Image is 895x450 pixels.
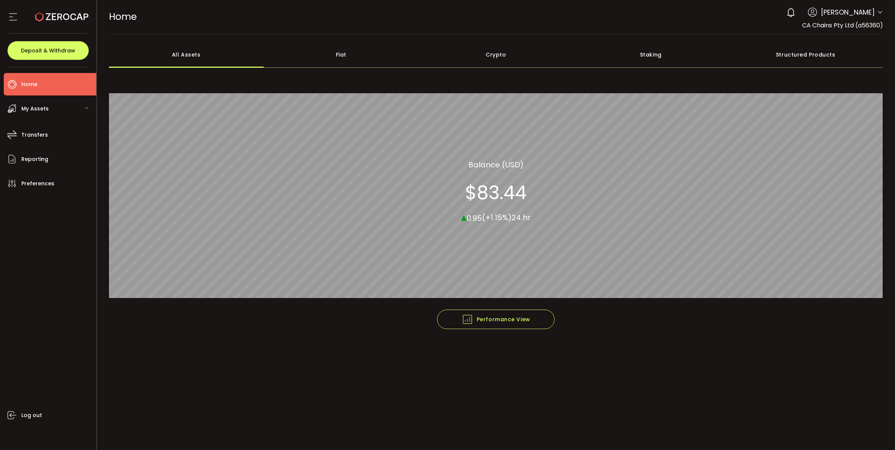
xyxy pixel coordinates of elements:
[461,209,467,225] span: ▴
[468,159,524,170] section: Balance (USD)
[21,48,75,53] span: Deposit & Withdraw
[821,7,875,17] span: [PERSON_NAME]
[465,181,527,204] section: $83.44
[7,41,89,60] button: Deposit & Withdraw
[21,178,54,189] span: Preferences
[802,21,883,30] span: CA Chains Pty Ltd (a56360)
[21,130,48,140] span: Transfers
[462,314,530,325] span: Performance View
[858,414,895,450] div: 聊天小组件
[109,42,264,68] div: All Assets
[21,103,49,114] span: My Assets
[264,42,419,68] div: Fiat
[858,414,895,450] iframe: Chat Widget
[109,10,137,23] span: Home
[21,154,48,165] span: Reporting
[728,42,883,68] div: Structured Products
[21,410,42,421] span: Log out
[437,310,555,329] button: Performance View
[467,213,482,223] span: 0.95
[21,79,37,90] span: Home
[482,212,512,223] span: (+1.15%)
[512,212,531,223] span: 24 hr
[419,42,574,68] div: Crypto
[573,42,728,68] div: Staking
